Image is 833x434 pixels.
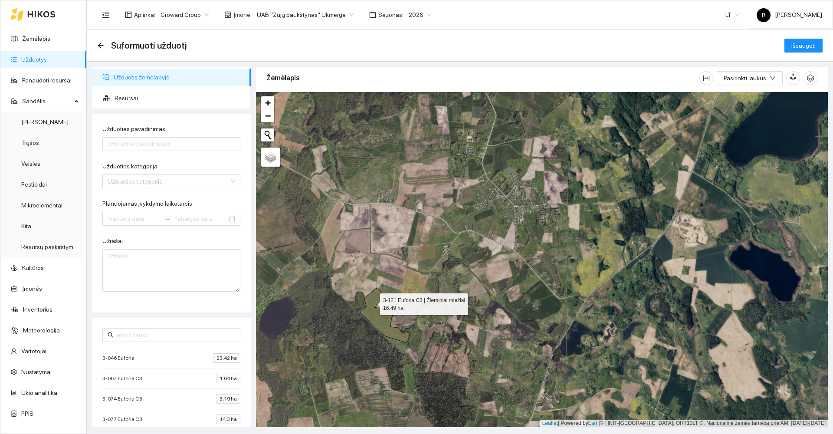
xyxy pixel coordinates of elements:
[22,35,50,42] a: Žemėlapis
[115,330,235,340] input: Ieškoti lauko
[97,42,104,49] div: Atgal
[108,214,161,224] input: Planuojamas įvykdymo laikotarpis
[22,285,42,292] a: Įmonės
[699,71,713,85] button: column-width
[134,10,155,20] span: Aplinka :
[97,6,115,23] button: menu-fold
[369,11,376,18] span: calendar
[22,264,44,271] a: Kultūros
[261,148,280,167] a: Layers
[21,368,52,375] a: Nustatymai
[770,75,776,82] span: down
[111,39,187,53] span: Suformuoti užduotį
[164,215,171,222] span: to
[174,214,227,224] input: Pabaigos data
[266,66,699,90] div: Žemėlapis
[542,420,558,426] a: Leaflet
[725,8,739,21] span: LT
[762,8,766,22] span: B
[216,394,240,404] span: 3.19 ha
[102,162,157,171] label: Užduoties kategorija
[22,77,72,84] a: Panaudoti resursai
[97,42,104,49] span: arrow-left
[102,199,192,208] label: Planuojamas įvykdymo laikotarpis
[265,110,271,121] span: −
[378,10,403,20] span: Sezonas :
[125,11,132,18] span: layout
[108,175,229,188] input: Užduoties kategorija
[540,420,828,427] div: | Powered by © HNIT-[GEOGRAPHIC_DATA]; ORT10LT ©, Nacionalinė žemės tarnyba prie AM, [DATE]-[DATE]
[102,374,147,383] span: 3-067 Euforia C3
[21,202,62,209] a: Mikroelementai
[21,243,80,250] a: Resursų paskirstymas
[791,41,816,50] span: Išsaugoti
[224,11,231,18] span: shop
[21,223,31,230] a: Kita
[102,354,139,362] span: 3-046 Euforia
[22,92,72,110] span: Sandėlis
[261,96,274,109] a: Zoom in
[784,39,823,53] button: Išsaugoti
[102,395,147,403] span: 3-074 Euforia C3
[409,8,431,21] span: 2026
[757,11,822,18] span: [PERSON_NAME]
[102,137,240,151] input: Užduoties pavadinimas
[261,109,274,122] a: Zoom out
[599,420,600,426] span: |
[102,237,123,246] label: Užrašai
[21,160,40,167] a: Veislės
[115,89,244,107] span: Resursai
[724,73,766,83] span: Pasirinkti laukus
[233,10,252,20] span: Įmonė :
[161,8,209,21] span: Groward Group
[108,332,114,338] span: search
[717,71,783,85] button: Pasirinkti laukusdown
[21,139,39,146] a: Trąšos
[700,75,713,82] span: column-width
[164,215,171,222] span: swap-right
[261,128,274,141] button: Initiate a new search
[102,125,165,134] label: Užduoties pavadinimas
[213,353,240,363] span: 23.42 ha
[21,118,69,125] a: [PERSON_NAME]
[23,306,52,313] a: Inventorius
[265,97,271,108] span: +
[216,414,240,424] span: 14.3 ha
[21,181,47,188] a: Pesticidai
[102,415,147,424] span: 3-077 Euforia C3
[23,327,60,334] a: Meteorologija
[21,410,33,417] a: PPIS
[21,348,46,355] a: Vartotojai
[102,249,240,292] textarea: Užrašai
[588,420,597,426] a: Esri
[257,8,354,21] span: UAB "Zujų paukštynas" Ukmerge
[216,374,240,383] span: 1.64 ha
[21,389,57,396] a: Ūkio analitika
[102,11,110,19] span: menu-fold
[114,69,244,86] span: Užduotis žemėlapyje
[21,56,47,63] a: Užduotys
